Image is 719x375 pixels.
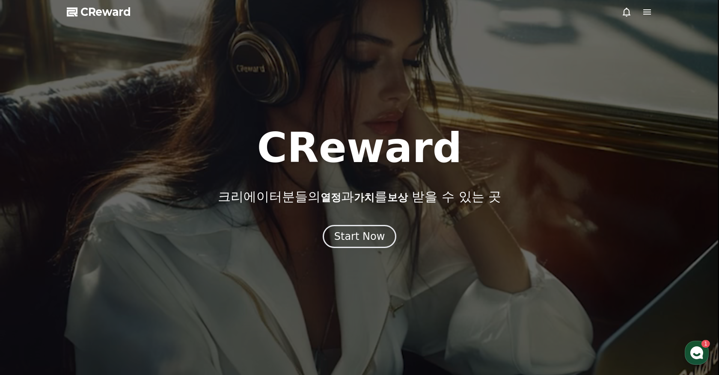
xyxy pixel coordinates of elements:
[323,233,397,242] a: Start Now
[257,127,462,168] h1: CReward
[323,225,397,248] button: Start Now
[354,192,374,204] span: 가치
[67,5,131,19] a: CReward
[218,189,501,204] p: 크리에이터분들의 과 를 받을 수 있는 곳
[334,230,385,243] div: Start Now
[321,192,341,204] span: 열정
[80,5,131,19] span: CReward
[387,192,408,204] span: 보상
